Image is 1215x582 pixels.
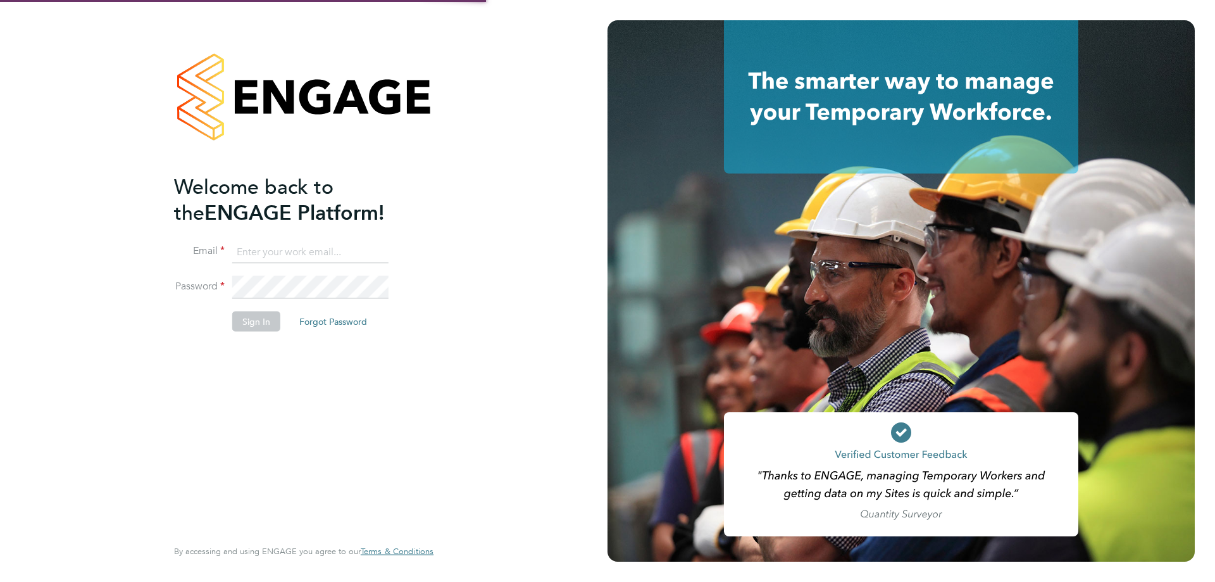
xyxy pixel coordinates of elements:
button: Forgot Password [289,312,377,332]
input: Enter your work email... [232,241,389,263]
span: Welcome back to the [174,174,333,225]
button: Sign In [232,312,280,332]
span: By accessing and using ENGAGE you agree to our [174,546,433,557]
a: Terms & Conditions [361,547,433,557]
h2: ENGAGE Platform! [174,174,421,225]
label: Email [174,244,225,258]
label: Password [174,280,225,293]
